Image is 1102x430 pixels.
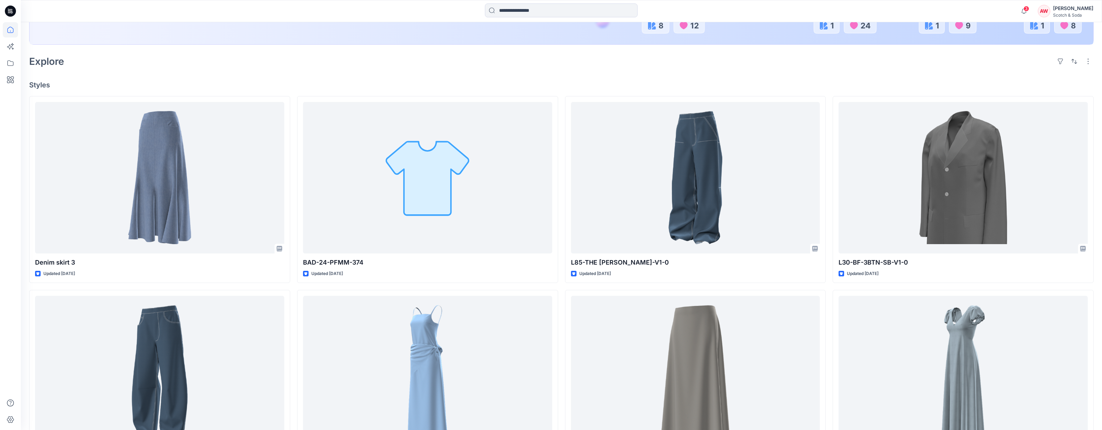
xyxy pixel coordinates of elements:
p: BAD-24-PFMM-374 [303,258,552,267]
div: AW [1038,5,1050,17]
div: Scotch & Soda [1053,12,1093,18]
h2: Explore [29,56,64,67]
p: Updated [DATE] [43,270,75,277]
a: BAD-24-PFMM-374 [303,102,552,253]
span: 3 [1024,6,1029,11]
p: Updated [DATE] [311,270,343,277]
a: L85-THE LYLA-V1-0 [571,102,820,253]
p: L85-THE [PERSON_NAME]-V1-0 [571,258,820,267]
p: Denim skirt 3 [35,258,284,267]
h4: Styles [29,81,1094,89]
p: L30-BF-3BTN-SB-V1-0 [839,258,1088,267]
p: Updated [DATE] [847,270,878,277]
div: [PERSON_NAME] [1053,4,1093,12]
p: Updated [DATE] [579,270,611,277]
a: Denim skirt 3 [35,102,284,253]
a: L30-BF-3BTN-SB-V1-0 [839,102,1088,253]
